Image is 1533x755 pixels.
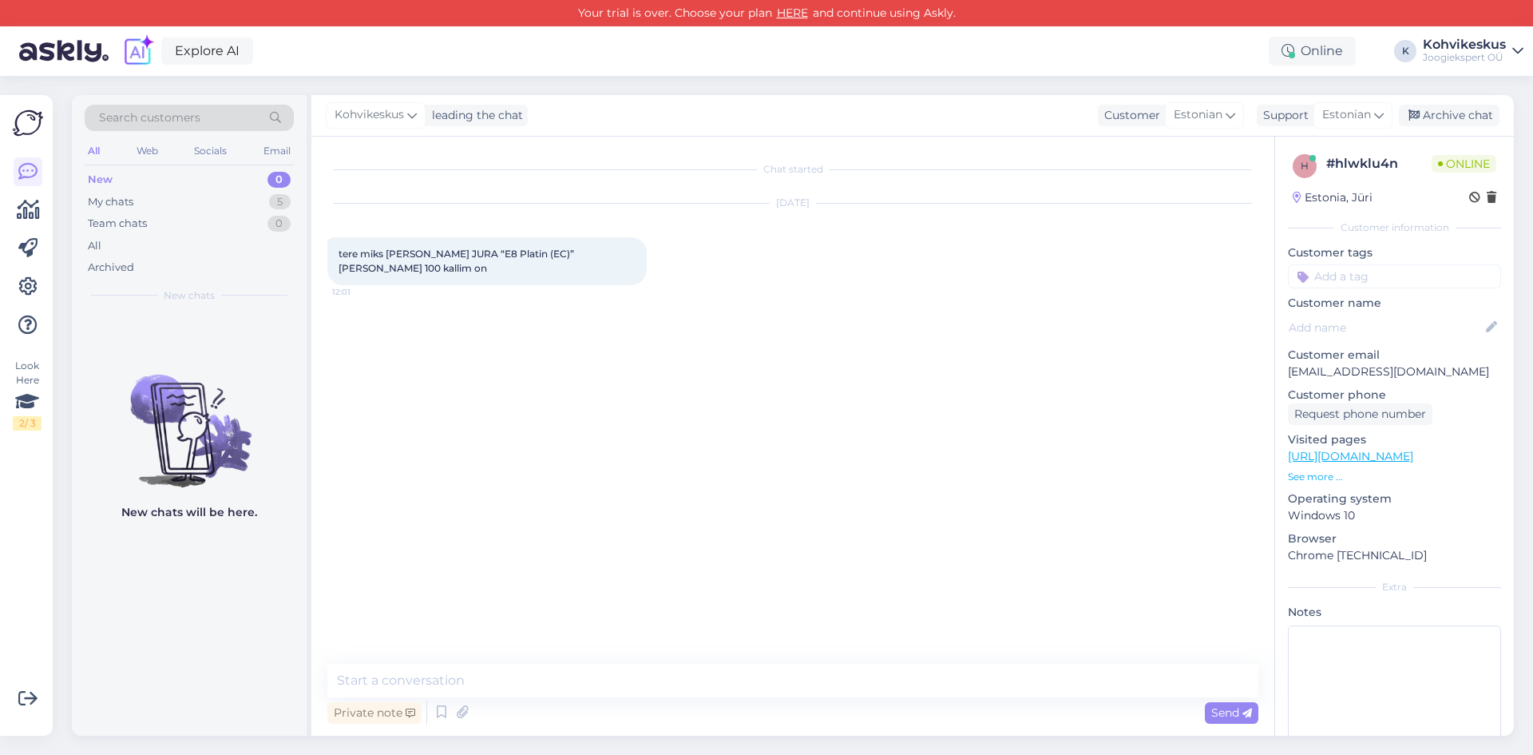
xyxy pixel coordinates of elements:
p: Customer tags [1288,244,1501,261]
div: Estonia, Jüri [1293,189,1373,206]
div: New [88,172,113,188]
a: HERE [772,6,813,20]
div: K [1394,40,1416,62]
img: explore-ai [121,34,155,68]
span: Send [1211,705,1252,720]
div: Private note [327,702,422,724]
p: New chats will be here. [121,504,257,521]
a: [URL][DOMAIN_NAME] [1288,449,1413,463]
div: Archived [88,260,134,276]
span: h [1301,160,1309,172]
div: Extra [1288,580,1501,594]
div: Email [260,141,294,161]
span: 12:01 [332,286,392,298]
p: Browser [1288,530,1501,547]
p: [EMAIL_ADDRESS][DOMAIN_NAME] [1288,364,1501,380]
div: Team chats [88,216,147,232]
p: Customer phone [1288,387,1501,403]
img: No chats [72,346,307,490]
div: Customer [1098,107,1160,124]
div: 2 / 3 [13,416,42,431]
div: All [88,238,101,254]
span: tere miks [PERSON_NAME] JURA “E8 Platin (EC)” [PERSON_NAME] 100 kallim on [339,248,576,274]
a: Explore AI [161,38,253,65]
p: Operating system [1288,491,1501,507]
div: 5 [269,194,291,210]
div: Archive chat [1399,105,1499,126]
p: Customer email [1288,347,1501,364]
div: Socials [191,141,230,161]
div: Chat started [327,162,1258,177]
span: Estonian [1174,106,1222,124]
div: Look Here [13,359,42,431]
span: Estonian [1322,106,1371,124]
div: Support [1257,107,1309,124]
div: [DATE] [327,196,1258,210]
p: Customer name [1288,295,1501,312]
div: 0 [267,172,291,188]
div: Web [133,141,161,161]
span: Search customers [99,109,200,126]
p: Windows 10 [1288,507,1501,524]
input: Add a tag [1288,264,1501,288]
p: See more ... [1288,470,1501,484]
div: 0 [267,216,291,232]
div: Online [1269,37,1356,66]
div: leading the chat [426,107,523,124]
p: Notes [1288,604,1501,621]
div: All [85,141,103,161]
p: Chrome [TECHNICAL_ID] [1288,547,1501,564]
a: KohvikeskusJoogiekspert OÜ [1423,38,1523,64]
div: My chats [88,194,133,210]
span: Online [1432,155,1496,173]
div: Joogiekspert OÜ [1423,51,1506,64]
div: Kohvikeskus [1423,38,1506,51]
input: Add name [1289,319,1483,336]
span: New chats [164,288,215,303]
img: Askly Logo [13,108,43,138]
span: Kohvikeskus [335,106,404,124]
div: Request phone number [1288,403,1432,425]
p: Visited pages [1288,431,1501,448]
div: # hlwklu4n [1326,154,1432,173]
div: Customer information [1288,221,1501,235]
